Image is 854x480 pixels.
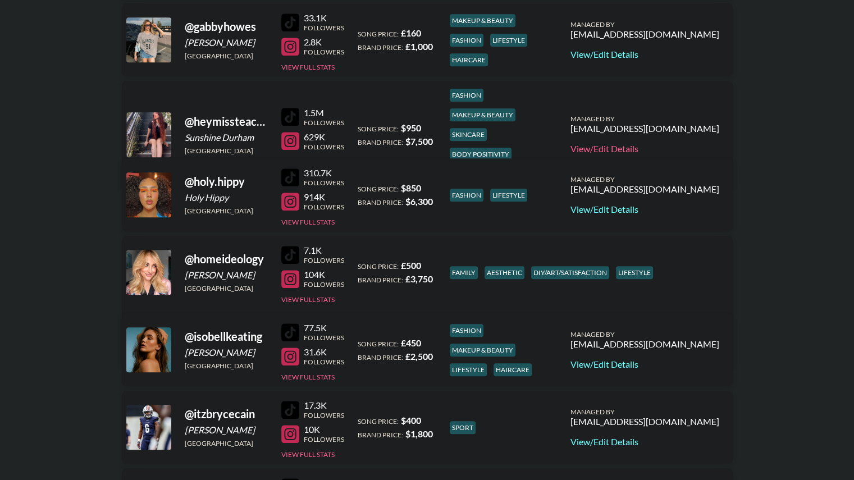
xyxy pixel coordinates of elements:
div: [GEOGRAPHIC_DATA] [185,147,268,155]
div: haircare [494,363,532,376]
div: 10K [304,424,344,435]
div: [GEOGRAPHIC_DATA] [185,207,268,215]
span: Brand Price: [358,138,403,147]
div: fashion [450,324,483,337]
span: Song Price: [358,185,399,193]
div: family [450,266,478,279]
a: View/Edit Details [570,436,719,447]
div: Followers [304,411,344,419]
span: Song Price: [358,125,399,133]
div: Sunshine Durham [185,132,268,143]
div: skincare [450,128,487,141]
div: Followers [304,179,344,187]
a: View/Edit Details [570,204,719,215]
button: View Full Stats [281,373,335,381]
div: fashion [450,189,483,202]
button: View Full Stats [281,218,335,226]
div: 17.3K [304,400,344,411]
div: @ holy.hippy [185,175,268,189]
div: Followers [304,203,344,211]
div: 7.1K [304,245,344,256]
strong: £ 3,750 [405,273,433,284]
div: @ homeideology [185,252,268,266]
div: [EMAIL_ADDRESS][DOMAIN_NAME] [570,184,719,195]
div: 104K [304,269,344,280]
span: Brand Price: [358,276,403,284]
div: Managed By [570,115,719,123]
div: fashion [450,89,483,102]
strong: $ 7,500 [405,136,433,147]
strong: $ 950 [401,122,421,133]
div: [PERSON_NAME] [185,269,268,281]
strong: £ 500 [401,260,421,271]
a: View/Edit Details [570,143,719,154]
div: 77.5K [304,322,344,333]
span: Song Price: [358,417,399,426]
div: sport [450,421,476,434]
div: [EMAIL_ADDRESS][DOMAIN_NAME] [570,339,719,350]
div: makeup & beauty [450,14,515,27]
div: @ heymissteacher [185,115,268,129]
div: fashion [450,34,483,47]
div: [PERSON_NAME] [185,347,268,358]
span: Brand Price: [358,431,403,439]
div: haircare [450,53,488,66]
button: View Full Stats [281,63,335,71]
a: View/Edit Details [570,49,719,60]
div: Followers [304,143,344,151]
strong: $ 850 [401,182,421,193]
strong: £ 1,000 [405,41,433,52]
strong: £ 160 [401,28,421,38]
span: Brand Price: [358,353,403,362]
div: [PERSON_NAME] [185,424,268,436]
div: Managed By [570,408,719,416]
div: 31.6K [304,346,344,358]
div: Followers [304,358,344,366]
div: 310.7K [304,167,344,179]
strong: $ 1,800 [405,428,433,439]
div: @ itzbrycecain [185,407,268,421]
div: Managed By [570,20,719,29]
div: lifestyle [490,34,527,47]
strong: $ 400 [401,415,421,426]
div: [GEOGRAPHIC_DATA] [185,362,268,370]
div: body positivity [450,148,512,161]
div: Followers [304,333,344,342]
div: Holy Hippy [185,192,268,203]
button: View Full Stats [281,450,335,459]
div: 2.8K [304,36,344,48]
a: View/Edit Details [570,359,719,370]
div: @ gabbyhowes [185,20,268,34]
div: 914K [304,191,344,203]
div: lifestyle [616,266,653,279]
div: 629K [304,131,344,143]
div: Followers [304,435,344,444]
div: Managed By [570,175,719,184]
div: [EMAIL_ADDRESS][DOMAIN_NAME] [570,416,719,427]
div: makeup & beauty [450,344,515,356]
strong: £ 2,500 [405,351,433,362]
div: 33.1K [304,12,344,24]
div: lifestyle [490,189,527,202]
div: makeup & beauty [450,108,515,121]
strong: £ 450 [401,337,421,348]
div: Managed By [570,330,719,339]
span: Brand Price: [358,43,403,52]
span: Song Price: [358,340,399,348]
strong: $ 6,300 [405,196,433,207]
div: @ isobellkeating [185,330,268,344]
span: Song Price: [358,30,399,38]
div: 1.5M [304,107,344,118]
button: View Full Stats [281,158,335,166]
button: View Full Stats [281,295,335,304]
div: [EMAIL_ADDRESS][DOMAIN_NAME] [570,123,719,134]
div: diy/art/satisfaction [531,266,609,279]
div: Followers [304,118,344,127]
div: Followers [304,280,344,289]
div: lifestyle [450,363,487,376]
div: [GEOGRAPHIC_DATA] [185,439,268,447]
div: [GEOGRAPHIC_DATA] [185,284,268,292]
div: Followers [304,48,344,56]
div: [EMAIL_ADDRESS][DOMAIN_NAME] [570,29,719,40]
div: Followers [304,256,344,264]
